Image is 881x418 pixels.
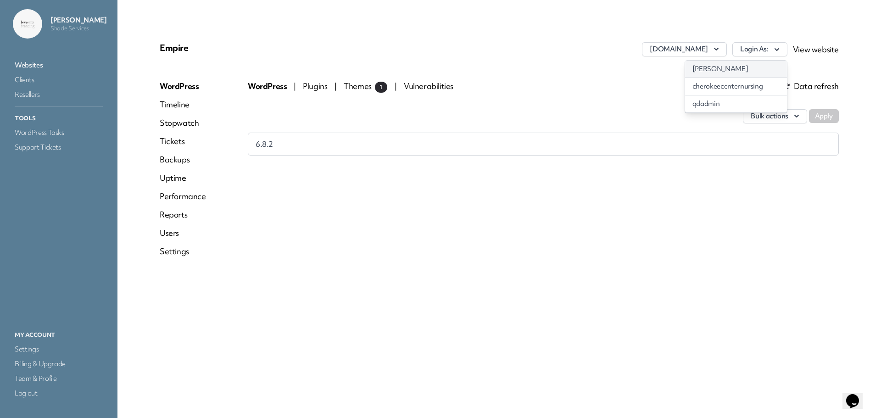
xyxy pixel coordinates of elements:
a: Billing & Upgrade [13,357,105,370]
p: My Account [13,329,105,341]
a: Performance [160,191,206,202]
a: Clients [13,73,105,86]
span: Vulnerabilities [404,81,453,91]
span: | [395,81,397,91]
a: Reports [160,209,206,220]
a: Stopwatch [160,117,206,128]
span: | [335,81,337,91]
span: Themes [344,81,387,91]
a: [PERSON_NAME] [685,61,787,78]
a: Log out [13,387,105,400]
span: WordPress [248,81,288,91]
a: Backups [160,154,206,165]
p: [PERSON_NAME] [50,16,106,25]
button: [DOMAIN_NAME] [642,42,726,56]
iframe: chat widget [842,381,872,409]
a: Support Tickets [13,141,105,154]
button: Login As: [732,42,787,56]
span: | [294,81,296,91]
a: Uptime [160,173,206,184]
a: Team & Profile [13,372,105,385]
a: qdadmin [685,95,787,112]
p: Tools [13,112,105,124]
a: Websites [13,59,105,72]
a: Resellers [13,88,105,101]
button: Apply [809,109,839,123]
p: Empire [160,42,386,53]
a: Settings [13,343,105,356]
a: Users [160,228,206,239]
p: Shade Services [50,25,106,32]
a: WordPress Tasks [13,126,105,139]
a: Settings [160,246,206,257]
a: WordPress [160,81,206,92]
span: 1 [375,82,387,93]
button: Bulk actions [743,109,807,123]
a: Timeline [160,99,206,110]
span: Data refresh [783,83,839,90]
a: cherokeecenternursing [685,78,787,95]
span: 6.8.2 [256,139,273,150]
a: Tickets [160,136,206,147]
a: View website [793,44,839,55]
span: Plugins [303,81,329,91]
